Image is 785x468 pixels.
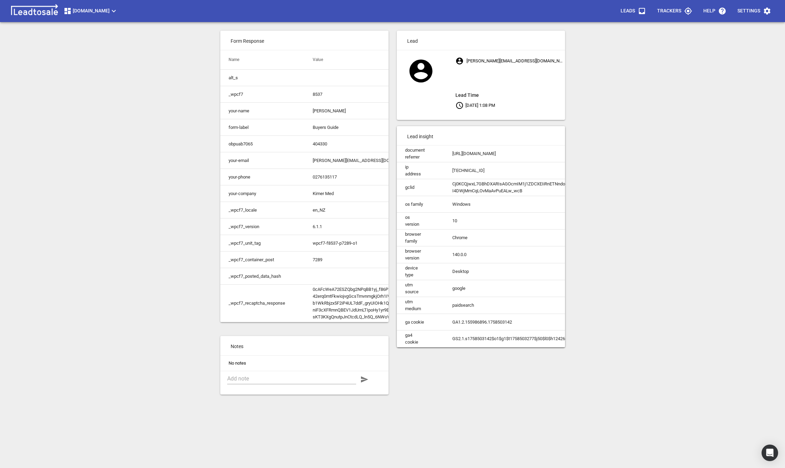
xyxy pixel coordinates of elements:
[455,55,565,111] p: [PERSON_NAME][EMAIL_ADDRESS][DOMAIN_NAME] [DATE] 1:08 PM
[703,8,715,14] p: Help
[444,297,625,314] td: paidsearch
[455,101,464,110] svg: Your local time
[455,91,565,99] aside: Lead Time
[220,136,304,152] td: obpuab7065
[397,126,565,145] p: Lead insight
[397,314,444,330] td: ga cookie
[61,4,121,18] button: [DOMAIN_NAME]
[220,235,304,252] td: _wpcf7_unit_tag
[657,8,681,14] p: Trackers
[444,246,625,263] td: 140.0.0
[220,202,304,218] td: _wpcf7_locale
[220,252,304,268] td: _wpcf7_container_post
[220,169,304,185] td: your-phone
[444,330,625,347] td: GS2.1.s1758503142$o1$g1$t1758503277$j50$l0$h1242687688
[397,179,444,196] td: gclid
[220,185,304,202] td: your-company
[444,314,625,330] td: GA1.2.155986896.1758503142
[397,145,444,162] td: document referrer
[220,218,304,235] td: _wpcf7_version
[220,268,304,285] td: _wpcf7_posted_data_hash
[762,445,778,461] div: Open Intercom Messenger
[397,297,444,314] td: utm medium
[397,213,444,230] td: os version
[220,70,304,86] td: alt_s
[737,8,760,14] p: Settings
[220,356,389,371] li: No notes
[220,31,389,50] p: Form Response
[220,119,304,136] td: form-label
[397,330,444,347] td: ga4 cookie
[220,86,304,103] td: _wpcf7
[444,145,625,162] td: [URL][DOMAIN_NAME]
[444,263,625,280] td: Desktop
[220,336,389,355] p: Notes
[397,246,444,263] td: browser version
[220,152,304,169] td: your-email
[397,263,444,280] td: device type
[8,4,61,18] img: logo
[63,7,118,15] span: [DOMAIN_NAME]
[444,230,625,246] td: Chrome
[444,162,625,179] td: [TECHNICAL_ID]
[397,230,444,246] td: browser family
[397,280,444,297] td: utm source
[444,179,625,196] td: Cj0KCQjwxL7GBhDXARIsAGOcmIM1j1ZDCXEIiRnETNndo0hbX_n2RKQZFCvMcdqj0-I4DWjMmCqLOvMaAvPuEALw_wcB
[397,162,444,179] td: ip address
[444,280,625,297] td: google
[397,196,444,213] td: os family
[397,31,565,50] p: Lead
[621,8,635,14] p: Leads
[444,213,625,230] td: 10
[220,285,304,322] td: _wpcf7_recaptcha_response
[444,196,625,213] td: Windows
[220,50,304,70] th: Name
[220,103,304,119] td: your-name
